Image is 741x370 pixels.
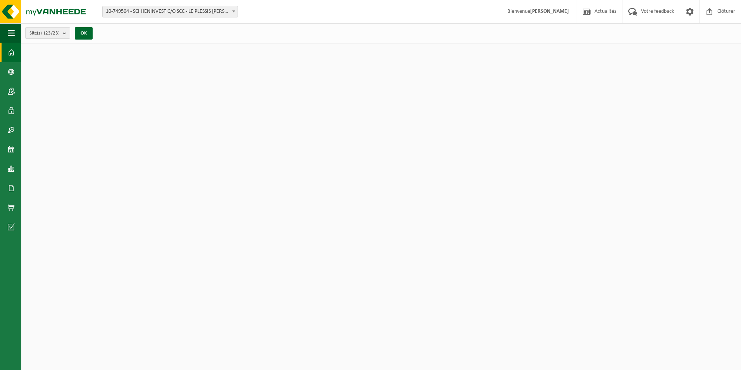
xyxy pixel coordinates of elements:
span: 10-749504 - SCI HENINVEST C/O SCC - LE PLESSIS ROBINSON [102,6,238,17]
strong: [PERSON_NAME] [530,9,569,14]
button: OK [75,27,93,40]
count: (23/23) [44,31,60,36]
span: Site(s) [29,28,60,39]
button: Site(s)(23/23) [25,27,70,39]
span: 10-749504 - SCI HENINVEST C/O SCC - LE PLESSIS ROBINSON [103,6,238,17]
